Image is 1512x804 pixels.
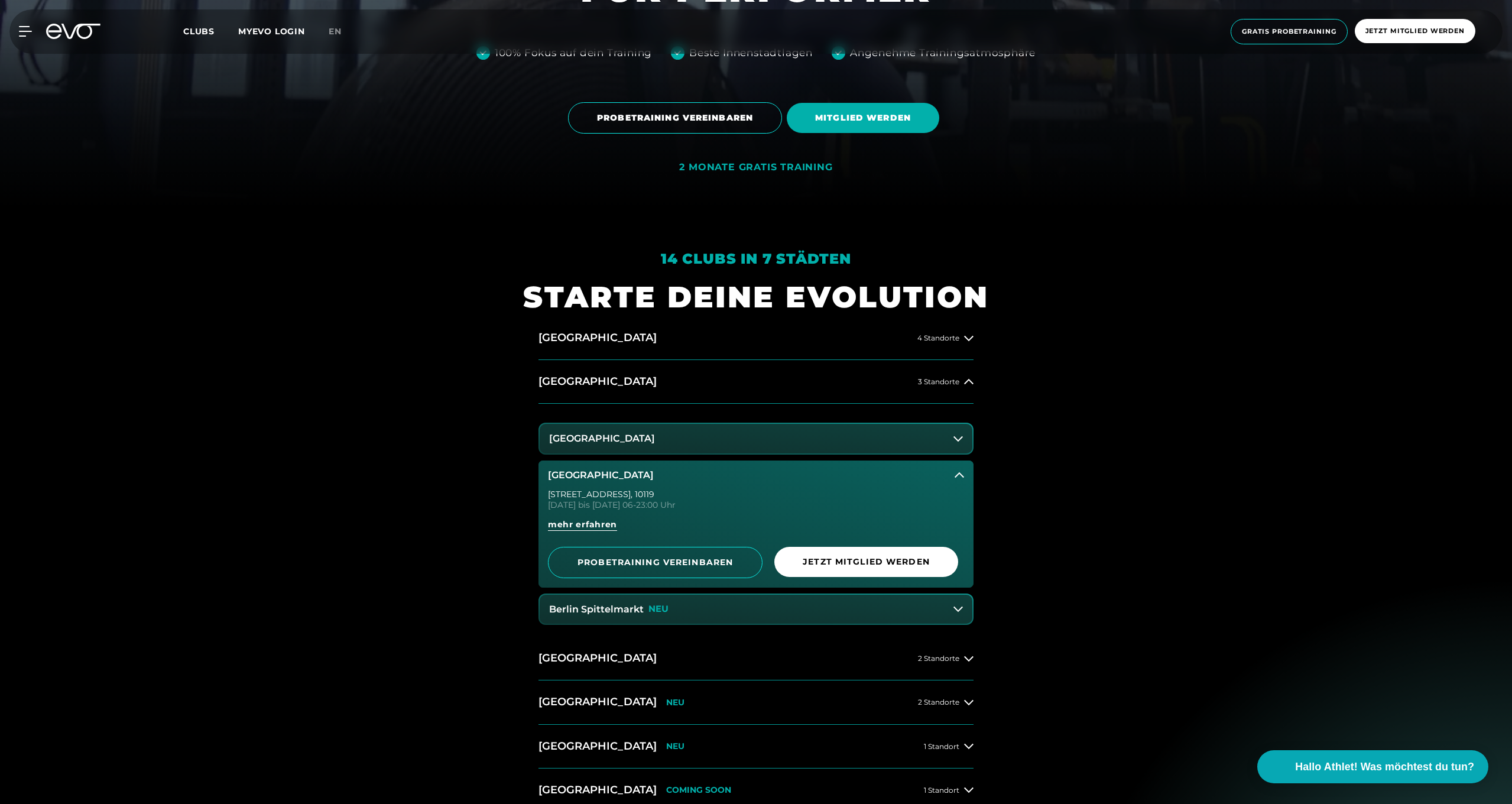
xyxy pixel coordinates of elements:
[679,161,832,174] div: 2 MONATE GRATIS TRAINING
[815,112,911,124] span: MITGLIED WERDEN
[538,725,974,769] button: [GEOGRAPHIC_DATA]NEU1 Standort
[924,743,959,750] span: 1 Standort
[548,490,964,498] div: [STREET_ADDRESS] , 10119
[538,680,974,724] button: [GEOGRAPHIC_DATA]NEU2 Standorte
[1227,19,1351,44] a: Gratis Probetraining
[917,334,959,342] span: 4 Standorte
[774,547,964,578] a: Jetzt Mitglied werden
[538,316,974,360] button: [GEOGRAPHIC_DATA]4 Standorte
[538,461,974,490] button: [GEOGRAPHIC_DATA]
[538,637,974,680] button: [GEOGRAPHIC_DATA]2 Standorte
[666,698,684,708] p: NEU
[540,424,972,453] button: [GEOGRAPHIC_DATA]
[568,93,787,142] a: PROBETRAINING VEREINBAREN
[666,785,731,795] p: COMING SOON
[549,604,644,615] h3: Berlin Spittelmarkt
[648,604,669,614] p: NEU
[787,94,944,142] a: MITGLIED WERDEN
[548,518,617,531] span: mehr erfahren
[1257,750,1488,783] button: Hallo Athlet! Was möchtest du tun?
[538,739,657,754] h2: [GEOGRAPHIC_DATA]
[523,278,989,316] h1: STARTE DEINE EVOLUTION
[577,556,734,569] span: PROBETRAINING VEREINBAREN
[183,25,238,37] a: Clubs
[329,25,356,38] a: en
[803,556,930,568] span: Jetzt Mitglied werden
[548,518,964,540] a: mehr erfahren
[538,651,657,666] h2: [GEOGRAPHIC_DATA]
[540,595,972,624] button: Berlin SpittelmarktNEU
[548,547,763,578] a: PROBETRAINING VEREINBAREN
[548,501,964,509] div: [DATE] bis [DATE] 06-23:00 Uhr
[666,741,684,751] p: NEU
[238,26,305,37] a: MYEVO LOGIN
[661,250,851,267] em: 14 Clubs in 7 Städten
[538,783,657,797] h2: [GEOGRAPHIC_DATA]
[1351,19,1479,44] a: Jetzt Mitglied werden
[538,330,657,345] h2: [GEOGRAPHIC_DATA]
[918,378,959,385] span: 3 Standorte
[597,112,753,124] span: PROBETRAINING VEREINBAREN
[538,360,974,404] button: [GEOGRAPHIC_DATA]3 Standorte
[548,470,654,481] h3: [GEOGRAPHIC_DATA]
[1365,26,1465,36] span: Jetzt Mitglied werden
[924,786,959,794] span: 1 Standort
[1242,27,1336,37] span: Gratis Probetraining
[538,695,657,709] h2: [GEOGRAPHIC_DATA]
[329,26,342,37] span: en
[918,698,959,706] span: 2 Standorte
[918,654,959,662] span: 2 Standorte
[1295,759,1474,775] span: Hallo Athlet! Was möchtest du tun?
[549,433,655,444] h3: [GEOGRAPHIC_DATA]
[538,374,657,389] h2: [GEOGRAPHIC_DATA]
[183,26,215,37] span: Clubs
